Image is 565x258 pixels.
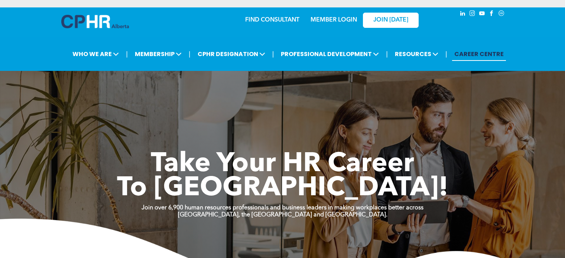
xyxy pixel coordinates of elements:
span: CPHR DESIGNATION [195,47,267,61]
li: | [272,46,274,62]
span: PROFESSIONAL DEVELOPMENT [279,47,381,61]
span: WHO WE ARE [70,47,121,61]
span: To [GEOGRAPHIC_DATA]! [117,175,448,202]
a: FIND CONSULTANT [245,17,299,23]
li: | [386,46,388,62]
li: | [189,46,191,62]
a: Social network [497,9,506,19]
a: JOIN [DATE] [363,13,419,28]
a: facebook [488,9,496,19]
a: CAREER CENTRE [452,47,506,61]
strong: [GEOGRAPHIC_DATA], the [GEOGRAPHIC_DATA] and [GEOGRAPHIC_DATA]. [178,212,387,218]
strong: Join over 6,900 human resources professionals and business leaders in making workplaces better ac... [142,205,423,211]
span: RESOURCES [393,47,441,61]
span: Take Your HR Career [151,151,414,178]
a: MEMBER LOGIN [311,17,357,23]
li: | [445,46,447,62]
li: | [126,46,128,62]
a: instagram [468,9,477,19]
span: JOIN [DATE] [373,17,408,24]
a: linkedin [459,9,467,19]
img: A blue and white logo for cp alberta [61,15,129,28]
a: youtube [478,9,486,19]
span: MEMBERSHIP [133,47,184,61]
